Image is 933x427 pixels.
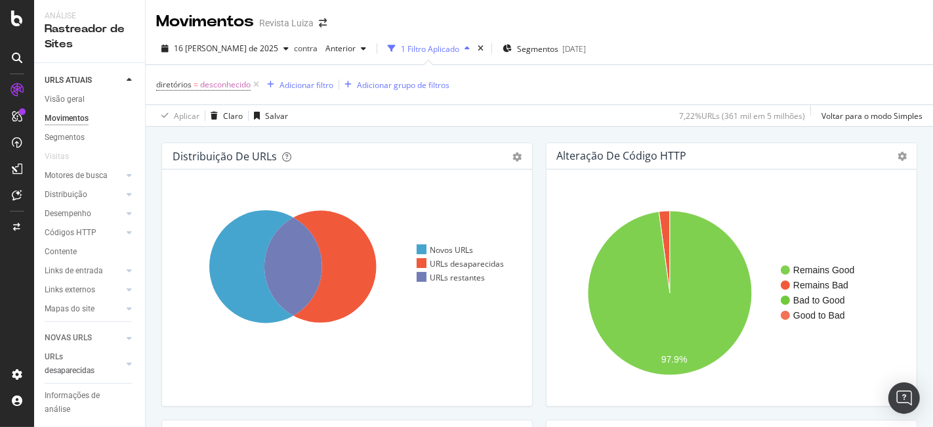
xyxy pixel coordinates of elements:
[45,226,96,240] div: Códigos HTTP
[898,152,907,161] i: Opções
[45,114,89,123] font: Movimentos
[45,389,123,416] div: Informações de análise
[45,76,92,85] font: URLS ATUAIS
[45,350,123,378] a: URLs desaparecidas
[430,244,473,256] font: Novos URLs
[194,79,198,90] font: =
[156,105,199,126] button: Aplicar
[45,207,91,221] div: Desempenho
[320,38,371,59] button: Anterior
[793,310,845,321] text: Good to Bad
[45,226,123,240] a: Códigos HTTP
[45,391,100,414] font: Informações de análise
[45,150,69,164] div: Visitas
[45,333,92,342] font: NOVAS URLS
[45,74,123,87] a: URLS ATUAIS
[821,110,923,122] font: Voltar para o modo Simples
[294,43,318,54] font: contra
[556,148,686,163] font: Alteração de código HTTP
[45,152,69,161] font: Visitas
[45,264,123,278] a: Links de entrada
[45,304,94,313] font: Mapas do site
[320,43,356,54] span: Anterior
[174,43,278,54] font: 16 [PERSON_NAME] de 2025
[45,188,123,202] a: Distribuição
[45,188,87,202] div: Distribuição
[280,79,333,91] font: Adicionar filtro
[45,283,123,297] a: Links externos
[45,245,77,259] div: Contente
[45,93,85,106] div: Visão geral
[430,272,485,283] font: URLs restantes
[45,190,87,199] font: Distribuição
[45,133,85,142] font: Segmentos
[325,43,356,54] font: Anterior
[249,105,288,126] button: Salvar
[45,327,110,341] div: Explorador de URL
[265,110,288,122] font: Salvar
[45,247,77,256] font: Contente
[339,77,449,93] button: Adicionar grupo de filtros
[724,110,802,122] font: 361 mil em 5 milhões
[430,258,504,269] font: URLs desaparecidas
[45,131,85,145] div: Segmentos
[802,110,805,122] font: )
[517,43,558,55] font: Segmentos
[45,131,136,145] a: Segmentos
[174,43,278,54] span: 16 de agosto de 2025
[200,79,251,90] font: desconhecido
[262,77,333,93] button: Adicionar filtro
[45,169,123,183] a: Motores de busca
[475,42,486,55] div: vezes
[793,280,848,290] text: Remains Bad
[45,245,136,259] a: Contente
[679,110,701,122] font: 7,22%
[701,110,724,122] font: URLs (
[45,266,103,275] font: Links de entrada
[793,295,845,305] text: Bad to Good
[45,331,123,345] a: NOVAS URLS
[45,285,95,294] font: Links externos
[156,14,254,30] font: Movimentos
[156,79,192,90] font: diretórios
[383,38,475,59] button: 1 Filtro Aplicado
[357,79,449,91] font: Adicionar grupo de filtros
[556,147,686,165] h4: Alteração de código HTTP
[45,350,110,378] div: URLs desaparecidas
[259,18,314,28] font: Revista Luiza
[888,382,920,414] div: Abra o Intercom Messenger
[497,38,591,59] button: Segmentos[DATE]
[173,149,277,164] font: Distribuição de URLs
[45,169,108,183] div: Motores de busca
[816,105,923,126] button: Voltar para o modo Simples
[174,110,199,122] font: Aplicar
[557,191,901,395] svg: Um gráfico.
[45,112,89,125] div: Movimentos
[45,264,103,278] div: Links de entrada
[45,93,136,106] a: Visão geral
[45,95,85,104] font: Visão geral
[45,331,92,345] div: NOVAS URLS
[661,354,688,365] text: 97.9%
[45,302,123,316] a: Mapas do site
[45,11,76,20] font: Análise
[156,38,294,59] button: 16 [PERSON_NAME] de 2025
[45,352,94,375] font: URLs desaparecidas
[319,18,327,28] div: seta para a direita-seta para a esquerda
[45,302,94,316] div: Mapas do site
[45,209,91,218] font: Desempenho
[223,110,243,122] font: Claro
[45,207,123,221] a: Desempenho
[45,228,96,237] font: Códigos HTTP
[45,74,92,87] div: URLS ATUAIS
[45,24,125,49] font: Rastreador de Sites
[45,283,95,297] div: Links externos
[45,389,136,416] a: Informações de análise
[45,112,136,125] a: Movimentos
[45,171,108,180] font: Motores de busca
[45,150,82,164] a: Visitas
[401,43,459,55] font: 1 Filtro Aplicado
[512,152,522,162] div: engrenagem
[205,105,243,126] button: Claro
